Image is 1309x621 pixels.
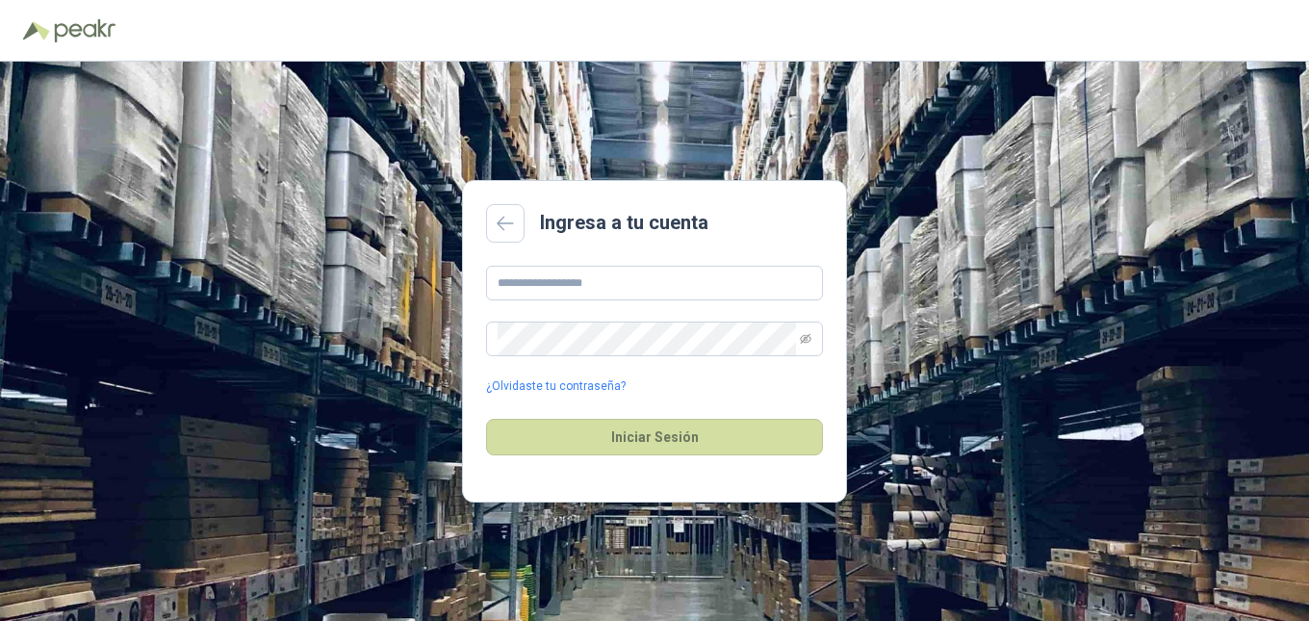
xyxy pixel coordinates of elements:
span: eye-invisible [800,333,811,345]
img: Peakr [54,19,115,42]
button: Iniciar Sesión [486,419,823,455]
h2: Ingresa a tu cuenta [540,208,708,238]
a: ¿Olvidaste tu contraseña? [486,377,626,396]
img: Logo [23,21,50,40]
